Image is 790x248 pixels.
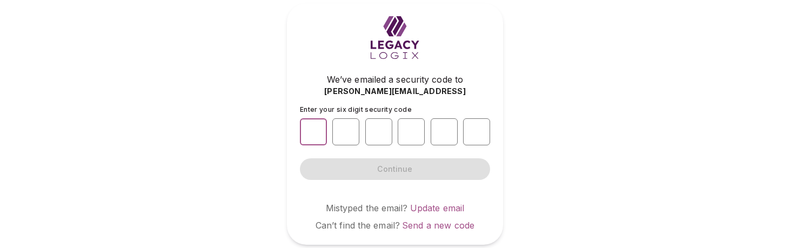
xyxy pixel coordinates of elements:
span: We’ve emailed a security code to [327,73,463,86]
a: Send a new code [402,220,474,231]
span: [PERSON_NAME][EMAIL_ADDRESS] [324,86,466,97]
span: Can’t find the email? [316,220,400,231]
span: Enter your six digit security code [300,105,412,113]
a: Update email [410,203,465,213]
span: Mistyped the email? [326,203,408,213]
